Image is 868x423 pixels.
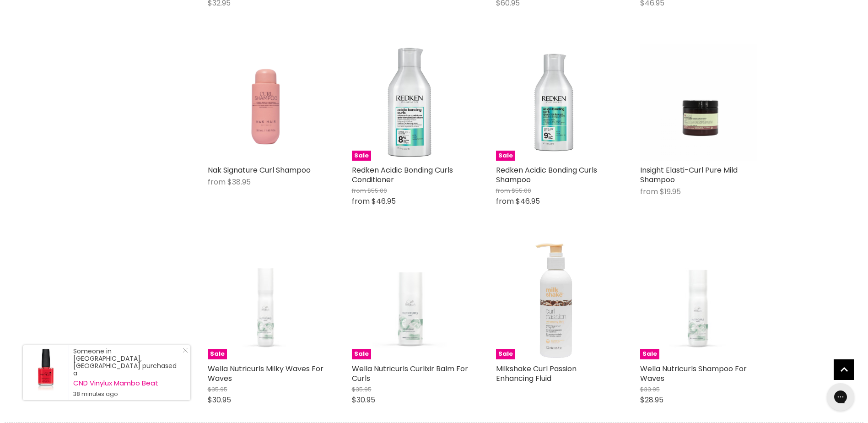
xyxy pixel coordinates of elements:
a: Wella Nutricurls Shampoo For Waves [640,363,747,384]
span: Sale [352,151,371,161]
img: Insight Elasti-Curl Pure Mild Shampoo [640,44,757,161]
span: Sale [208,349,227,359]
img: Redken Acidic Bonding Curls Conditioner [352,44,469,161]
a: Wella Nutricurls Curlixir Balm For CurlsSale [352,243,469,359]
a: Wella Nutricurls Milky Waves For Waves [208,363,323,384]
a: Milkshake Curl Passion Enhancing FluidSale [496,243,613,359]
span: from [640,186,658,197]
div: Someone in [GEOGRAPHIC_DATA], [GEOGRAPHIC_DATA] purchased a [73,347,181,398]
a: Wella Nutricurls Curlixir Balm For Curls [352,363,468,384]
span: from [208,177,226,187]
a: Nak Signature Curl Shampoo [208,44,324,161]
a: Wella Nutricurls Milky Waves For WavesSale [208,243,324,359]
span: from [352,196,370,206]
small: 38 minutes ago [73,390,181,398]
a: Redken Acidic Bonding Curls ConditionerSale [352,44,469,161]
img: Wella Nutricurls Curlixir Balm For Curls [360,243,460,359]
svg: Close Icon [183,347,188,353]
img: Wella Nutricurls Shampoo For Waves [657,243,740,359]
img: Redken Acidic Bonding Curls Shampoo [496,44,613,161]
span: $30.95 [352,395,375,405]
a: Visit product page [23,345,69,400]
img: Nak Signature Curl Shampoo [219,44,313,161]
a: CND Vinylux Mambo Beat [73,380,181,387]
a: Redken Acidic Bonding Curls Conditioner [352,165,453,185]
a: Milkshake Curl Passion Enhancing Fluid [496,363,577,384]
span: Sale [496,151,515,161]
span: $38.95 [227,177,251,187]
a: Wella Nutricurls Shampoo For WavesSale [640,243,757,359]
span: from [496,196,514,206]
a: Redken Acidic Bonding Curls ShampooSale [496,44,613,161]
span: $28.95 [640,395,663,405]
span: Sale [496,349,515,359]
span: $30.95 [208,395,231,405]
span: $55.00 [367,186,387,195]
a: Close Notification [179,347,188,357]
span: $35.95 [352,385,372,394]
span: $46.95 [372,196,396,206]
img: Wella Nutricurls Milky Waves For Waves [224,243,307,359]
span: $46.95 [516,196,540,206]
img: Milkshake Curl Passion Enhancing Fluid [496,243,613,359]
span: from [496,186,510,195]
span: $55.00 [512,186,531,195]
span: Sale [640,349,659,359]
span: $35.95 [208,385,227,394]
span: $33.95 [640,385,660,394]
a: Insight Elasti-Curl Pure Mild Shampoo [640,165,738,185]
a: Redken Acidic Bonding Curls Shampoo [496,165,597,185]
span: from [352,186,366,195]
iframe: Gorgias live chat messenger [822,380,859,414]
span: $19.95 [660,186,681,197]
a: Nak Signature Curl Shampoo [208,165,311,175]
span: Sale [352,349,371,359]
